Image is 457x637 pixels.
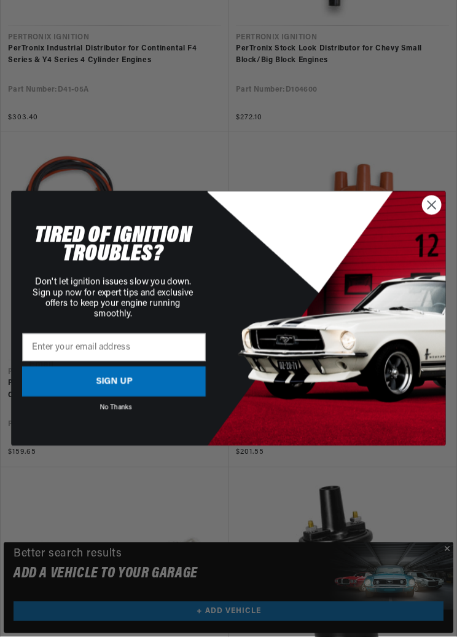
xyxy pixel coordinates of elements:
button: No Thanks [26,405,206,408]
button: Close dialog [422,196,442,215]
button: SIGN UP [22,367,205,397]
span: TIRED OF IGNITION TROUBLES? [34,224,192,267]
span: Don't let ignition issues slow you down. Sign up now for expert tips and exclusive offers to keep... [33,278,193,319]
input: Enter your email address [22,334,205,362]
